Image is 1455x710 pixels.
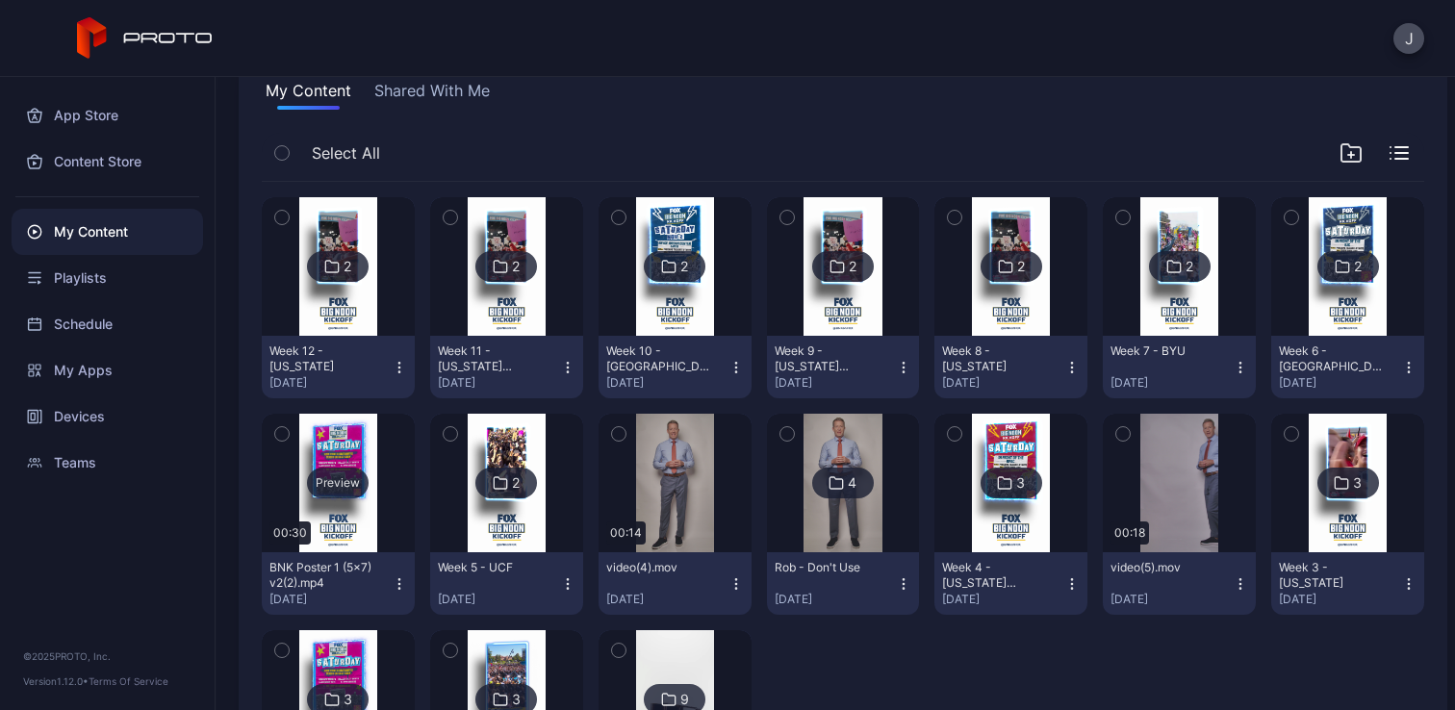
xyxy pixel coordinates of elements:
div: Rob - Don't Use [775,560,881,575]
div: 4 [848,474,856,492]
div: Week 8 - Indiana [942,343,1048,374]
div: Week 5 - UCF [438,560,544,575]
button: My Content [262,79,355,110]
div: video(4).mov [606,560,712,575]
button: Week 5 - UCF[DATE] [430,552,583,615]
div: video(5).mov [1110,560,1216,575]
button: Week 10 - [GEOGRAPHIC_DATA][DATE] [599,336,752,398]
div: 2 [512,474,520,492]
button: Week 3 - [US_STATE][DATE] [1271,552,1424,615]
div: Week 11 - Texas Tech [438,343,544,374]
button: video(5).mov[DATE] [1103,552,1256,615]
a: My Content [12,209,203,255]
div: [DATE] [775,592,897,607]
div: 2 [680,258,688,275]
span: Select All [312,141,380,165]
span: Version 1.12.0 • [23,675,89,687]
div: Week 4 - Ohio State [942,560,1048,591]
div: [DATE] [269,375,392,391]
div: Week 6 - Penn State [1279,343,1385,374]
div: 3 [1016,474,1025,492]
div: Week 3 - Wisconsin [1279,560,1385,591]
button: Week 4 - [US_STATE][GEOGRAPHIC_DATA][DATE] [934,552,1087,615]
div: 3 [344,691,352,708]
button: Week 7 - BYU[DATE] [1103,336,1256,398]
button: Week 11 - [US_STATE][GEOGRAPHIC_DATA][DATE] [430,336,583,398]
div: [DATE] [1110,592,1233,607]
div: [DATE] [606,592,728,607]
div: Preview [307,468,369,498]
div: [DATE] [942,375,1064,391]
div: Week 10 - Penn State [606,343,712,374]
div: 2 [344,258,351,275]
div: 3 [512,691,521,708]
div: [DATE] [438,592,560,607]
a: Schedule [12,301,203,347]
div: 2 [1354,258,1362,275]
button: J [1393,23,1424,54]
div: BNK Poster 1 (5x7) v2(2).mp4 [269,560,375,591]
div: 2 [849,258,856,275]
div: [DATE] [438,375,560,391]
a: App Store [12,92,203,139]
button: Week 9 - [US_STATE][GEOGRAPHIC_DATA][DATE] [767,336,920,398]
a: Content Store [12,139,203,185]
button: Shared With Me [370,79,494,110]
div: 2 [512,258,520,275]
div: [DATE] [1279,375,1401,391]
div: 3 [1353,474,1362,492]
button: Week 6 - [GEOGRAPHIC_DATA][DATE] [1271,336,1424,398]
div: 2 [1186,258,1193,275]
div: Week 7 - BYU [1110,343,1216,359]
button: BNK Poster 1 (5x7) v2(2).mp4[DATE] [262,552,415,615]
div: [DATE] [1279,592,1401,607]
a: Terms Of Service [89,675,168,687]
div: [DATE] [269,592,392,607]
a: Playlists [12,255,203,301]
div: Week 12 - Colorado [269,343,375,374]
button: Rob - Don't Use[DATE] [767,552,920,615]
button: Week 12 - [US_STATE][DATE] [262,336,415,398]
div: © 2025 PROTO, Inc. [23,648,191,664]
a: Teams [12,440,203,486]
div: 2 [1017,258,1025,275]
div: [DATE] [942,592,1064,607]
button: Week 8 - [US_STATE][DATE] [934,336,1087,398]
a: My Apps [12,347,203,393]
div: [DATE] [606,375,728,391]
div: 9 [680,691,689,708]
div: Week 9 - Ohio State [775,343,881,374]
a: Devices [12,393,203,440]
button: video(4).mov[DATE] [599,552,752,615]
div: [DATE] [1110,375,1233,391]
div: [DATE] [775,375,897,391]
